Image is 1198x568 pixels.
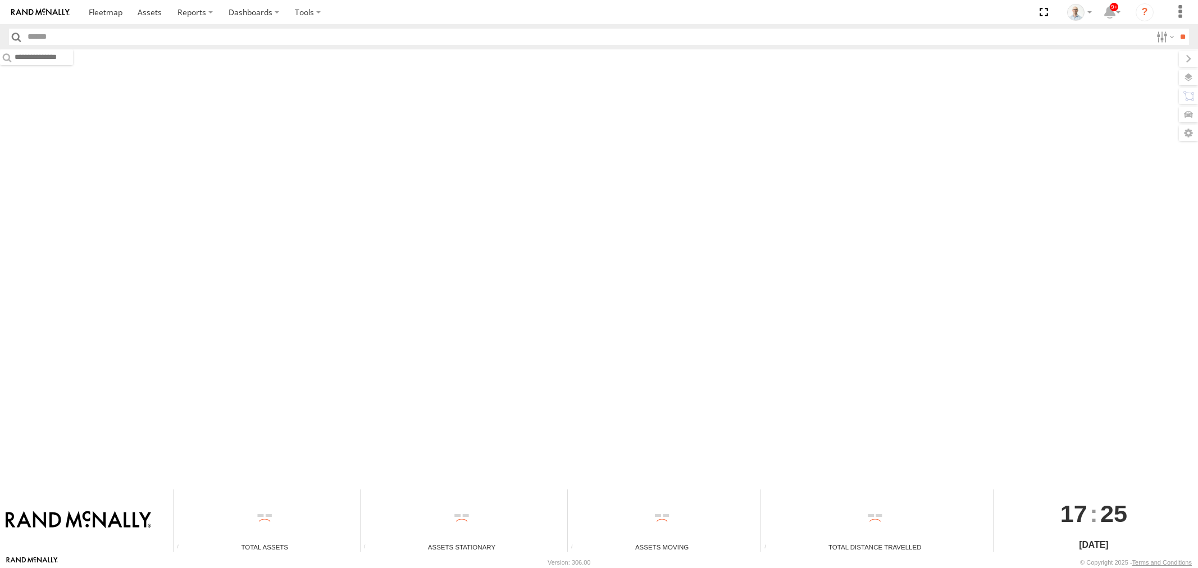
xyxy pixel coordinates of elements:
div: Total Distance Travelled [761,542,989,552]
div: Total number of assets current in transit. [568,543,585,552]
span: 17 [1060,489,1087,538]
a: Visit our Website [6,557,58,568]
div: © Copyright 2025 - [1080,559,1192,566]
a: Terms and Conditions [1132,559,1192,566]
i: ? [1136,3,1154,21]
div: Total number of assets current stationary. [361,543,377,552]
div: Total number of Enabled Assets [174,543,190,552]
div: Total Assets [174,542,356,552]
div: Assets Stationary [361,542,563,552]
div: Kurt Byers [1063,4,1096,21]
div: Version: 306.00 [548,559,590,566]
div: Assets Moving [568,542,757,552]
div: [DATE] [994,538,1194,552]
span: 25 [1100,489,1127,538]
div: : [994,489,1194,538]
img: rand-logo.svg [11,8,70,16]
label: Search Filter Options [1152,29,1176,45]
img: Rand McNally [6,511,151,530]
label: Map Settings [1179,125,1198,141]
div: Total distance travelled by all assets within specified date range and applied filters [761,543,778,552]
